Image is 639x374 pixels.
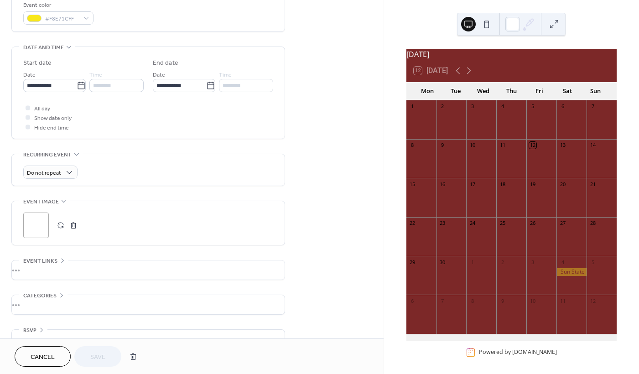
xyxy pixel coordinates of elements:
[409,103,416,110] div: 1
[27,168,61,178] span: Do not repeat
[512,348,557,356] a: [DOMAIN_NAME]
[589,220,596,227] div: 28
[89,70,102,80] span: Time
[23,256,57,266] span: Event links
[529,103,536,110] div: 5
[499,181,506,187] div: 18
[23,43,64,52] span: Date and time
[589,259,596,265] div: 5
[23,70,36,80] span: Date
[34,114,72,123] span: Show date only
[439,103,446,110] div: 2
[406,49,617,60] div: [DATE]
[529,220,536,227] div: 26
[409,220,416,227] div: 22
[559,103,566,110] div: 6
[529,181,536,187] div: 19
[499,259,506,265] div: 2
[479,348,557,356] div: Powered by
[499,142,506,149] div: 11
[529,297,536,304] div: 10
[23,213,49,238] div: ;
[529,142,536,149] div: 12
[45,14,79,24] span: #F8E71CFF
[589,103,596,110] div: 7
[589,142,596,149] div: 14
[559,181,566,187] div: 20
[559,142,566,149] div: 13
[499,220,506,227] div: 25
[559,259,566,265] div: 4
[498,82,525,100] div: Thu
[409,181,416,187] div: 15
[414,82,442,100] div: Mon
[31,353,55,362] span: Cancel
[469,142,476,149] div: 10
[12,295,285,314] div: •••
[589,181,596,187] div: 21
[469,297,476,304] div: 8
[439,220,446,227] div: 23
[23,58,52,68] div: Start date
[469,103,476,110] div: 3
[219,70,232,80] span: Time
[12,260,285,280] div: •••
[469,259,476,265] div: 1
[589,297,596,304] div: 12
[439,259,446,265] div: 30
[34,123,69,133] span: Hide end time
[34,104,50,114] span: All day
[23,326,36,335] span: RSVP
[442,82,469,100] div: Tue
[469,220,476,227] div: 24
[556,268,587,276] div: Sun State Riding Academy Show
[23,0,92,10] div: Event color
[153,70,165,80] span: Date
[559,297,566,304] div: 11
[499,297,506,304] div: 9
[525,82,553,100] div: Fri
[409,142,416,149] div: 8
[12,330,285,349] div: •••
[553,82,581,100] div: Sat
[23,291,57,301] span: Categories
[409,259,416,265] div: 29
[439,142,446,149] div: 9
[23,150,72,160] span: Recurring event
[499,103,506,110] div: 4
[439,297,446,304] div: 7
[409,297,416,304] div: 6
[469,181,476,187] div: 17
[529,259,536,265] div: 3
[469,82,497,100] div: Wed
[559,220,566,227] div: 27
[15,346,71,367] button: Cancel
[153,58,178,68] div: End date
[439,181,446,187] div: 16
[23,197,59,207] span: Event image
[582,82,609,100] div: Sun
